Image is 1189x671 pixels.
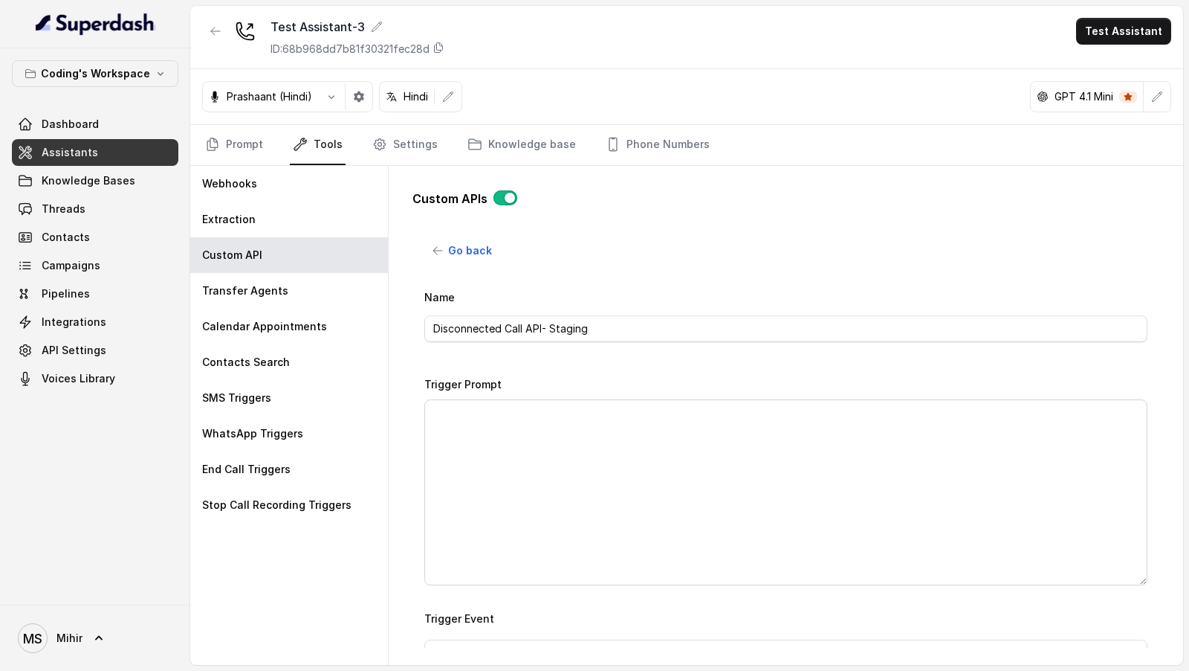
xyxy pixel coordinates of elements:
nav: Tabs [202,125,1171,165]
svg: openai logo [1037,91,1049,103]
p: SMS Triggers [202,391,271,405]
a: Knowledge base [464,125,579,165]
p: Contacts Search [202,355,290,370]
label: Name [424,291,455,304]
a: Pipelines [12,280,178,307]
a: Campaigns [12,252,178,279]
a: Voices Library [12,365,178,392]
a: Threads [12,196,178,222]
label: Trigger Event [424,612,494,625]
p: Hindi [404,89,428,104]
p: Coding's Workspace [41,65,150,83]
p: Calendar Appointments [202,319,327,334]
a: Integrations [12,309,178,335]
button: Call Status [424,640,1147,667]
a: Contacts [12,224,178,251]
p: End Call Triggers [202,462,291,477]
button: Test Assistant [1076,18,1171,45]
label: Trigger Prompt [424,378,502,391]
p: WhatsApp Triggers [202,426,303,441]
p: Stop Call Recording Triggers [202,498,351,513]
a: Settings [369,125,441,165]
p: GPT 4.1 Mini [1054,89,1113,104]
a: Dashboard [12,111,178,138]
a: Mihir [12,617,178,659]
p: Webhooks [202,176,257,191]
p: Custom APIs [412,190,487,208]
p: Transfer Agents [202,283,288,298]
span: Go back [448,242,492,260]
p: Prashaant (Hindi) [227,89,312,104]
p: ID: 68b968dd7b81f30321fec28d [270,42,430,57]
a: Assistants [12,139,178,166]
a: Knowledge Bases [12,167,178,194]
img: light.svg [36,12,155,36]
a: Phone Numbers [603,125,713,165]
a: Prompt [202,125,266,165]
a: Tools [290,125,346,165]
p: Custom API [202,248,262,263]
div: Test Assistant-3 [270,18,444,36]
button: Go back [424,237,501,264]
span: Call Status [433,644,1127,662]
p: Extraction [202,212,256,227]
button: Coding's Workspace [12,60,178,87]
a: API Settings [12,337,178,364]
